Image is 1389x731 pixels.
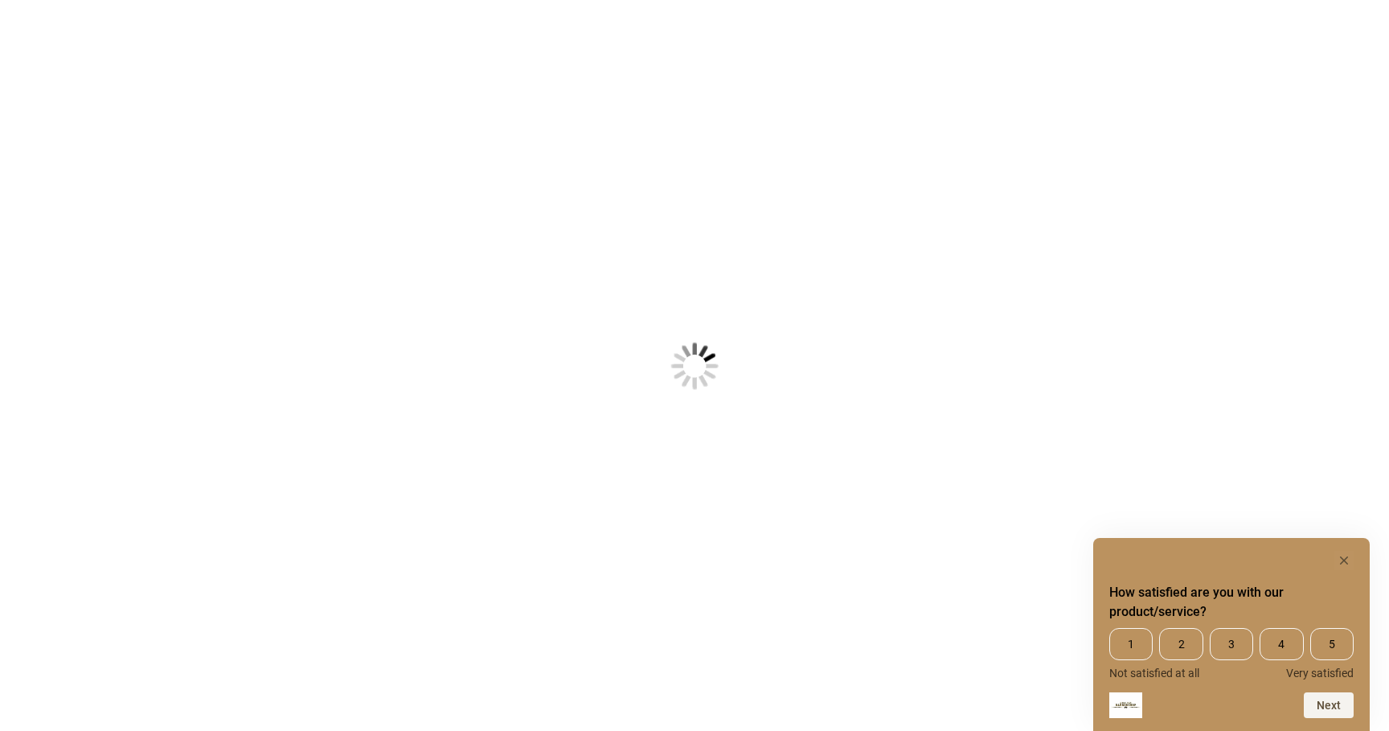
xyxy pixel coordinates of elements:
[1109,628,1153,660] span: 1
[1210,628,1253,660] span: 3
[1159,628,1203,660] span: 2
[1260,628,1303,660] span: 4
[1334,551,1354,570] button: Hide survey
[1310,628,1354,660] span: 5
[592,263,797,469] img: Loading
[1109,583,1354,622] h2: How satisfied are you with our product/service? Select an option from 1 to 5, with 1 being Not sa...
[1109,551,1354,718] div: How satisfied are you with our product/service? Select an option from 1 to 5, with 1 being Not sa...
[1304,692,1354,718] button: Next question
[1109,628,1354,680] div: How satisfied are you with our product/service? Select an option from 1 to 5, with 1 being Not sa...
[1109,667,1199,680] span: Not satisfied at all
[1286,667,1354,680] span: Very satisfied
